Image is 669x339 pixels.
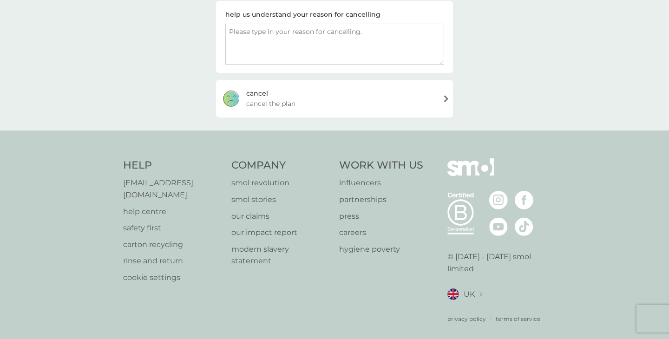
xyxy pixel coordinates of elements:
a: privacy policy [447,314,486,323]
a: influencers [339,177,423,189]
img: visit the smol Facebook page [515,191,533,209]
img: smol [447,158,494,190]
h4: Work With Us [339,158,423,173]
a: smol stories [231,194,330,206]
img: visit the smol Tiktok page [515,217,533,236]
a: press [339,210,423,222]
img: UK flag [447,288,459,300]
a: safety first [123,222,222,234]
span: UK [464,288,475,300]
a: modern slavery statement [231,243,330,267]
a: cookie settings [123,272,222,284]
h4: Help [123,158,222,173]
a: [EMAIL_ADDRESS][DOMAIN_NAME] [123,177,222,201]
img: visit the smol Instagram page [489,191,508,209]
img: visit the smol Youtube page [489,217,508,236]
img: select a new location [479,292,482,297]
p: © [DATE] - [DATE] smol limited [447,251,546,274]
a: partnerships [339,194,423,206]
a: help centre [123,206,222,218]
a: smol revolution [231,177,330,189]
a: our claims [231,210,330,222]
a: carton recycling [123,239,222,251]
a: our impact report [231,227,330,239]
a: careers [339,227,423,239]
div: cancel [246,88,268,98]
h4: Company [231,158,330,173]
a: rinse and return [123,255,222,267]
a: hygiene poverty [339,243,423,255]
div: help us understand your reason for cancelling [225,9,380,20]
span: cancel the plan [246,98,295,109]
a: terms of service [496,314,540,323]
